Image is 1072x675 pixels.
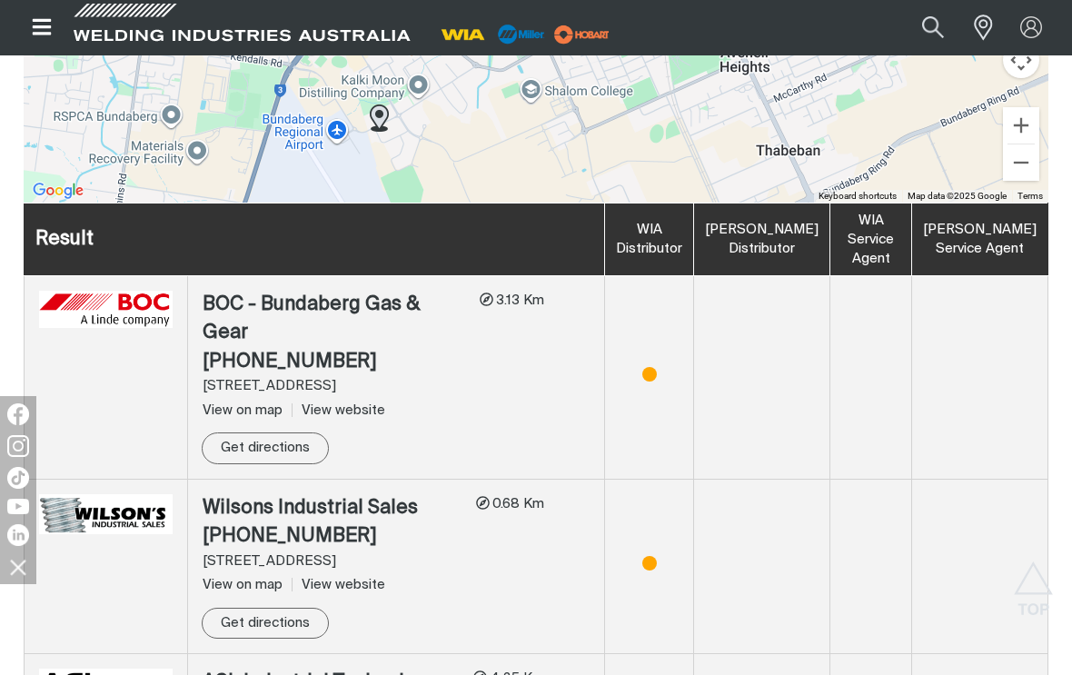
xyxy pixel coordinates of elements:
th: [PERSON_NAME] Distributor [694,203,830,275]
th: WIA Distributor [605,203,694,275]
button: Zoom in [1003,107,1039,144]
div: [PHONE_NUMBER] [203,522,462,551]
th: [PERSON_NAME] Service Agent [912,203,1048,275]
a: Terms [1017,191,1043,201]
div: [PHONE_NUMBER] [203,348,465,377]
span: View on map [203,578,283,591]
button: Search products [902,7,964,48]
span: Map data ©2025 Google [908,191,1007,201]
span: 0.68 Km [490,497,544,511]
img: Facebook [7,403,29,425]
button: Keyboard shortcuts [819,190,897,203]
img: hide socials [3,551,34,582]
img: Instagram [7,435,29,457]
div: Wilsons Industrial Sales [203,494,462,523]
a: Open this area in Google Maps (opens a new window) [28,179,88,203]
a: miller [549,27,615,41]
img: TikTok [7,467,29,489]
div: BOC - Bundaberg Gas & Gear [203,291,465,348]
img: BOC - Bundaberg Gas & Gear [39,291,173,328]
img: Wilsons Industrial Sales [39,494,173,534]
button: Scroll to top [1013,561,1054,602]
img: miller [549,21,615,48]
span: 3.13 Km [493,293,544,307]
button: Zoom out [1003,144,1039,181]
div: [STREET_ADDRESS] [203,551,462,572]
img: Google [28,179,88,203]
a: View website [292,578,385,591]
button: Map camera controls [1003,42,1039,78]
th: WIA Service Agent [830,203,912,275]
input: Product name or item number... [879,7,964,48]
span: View on map [203,403,283,417]
a: View website [292,403,385,417]
th: Result [25,203,605,275]
img: LinkedIn [7,524,29,546]
a: Get directions [202,432,329,464]
img: YouTube [7,499,29,514]
a: Get directions [202,608,329,640]
div: [STREET_ADDRESS] [203,376,465,397]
